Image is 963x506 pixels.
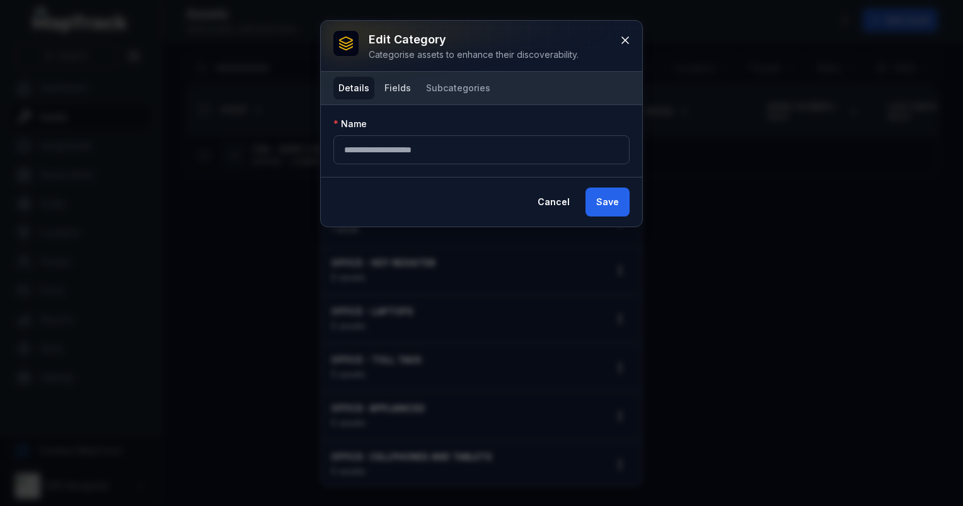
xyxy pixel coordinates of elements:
[585,188,630,216] button: Save
[369,31,579,48] h3: Edit category
[379,77,416,99] button: Fields
[369,48,579,61] div: Categorise assets to enhance their discoverability.
[333,118,367,130] label: Name
[421,77,495,99] button: Subcategories
[333,77,374,99] button: Details
[527,188,580,216] button: Cancel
